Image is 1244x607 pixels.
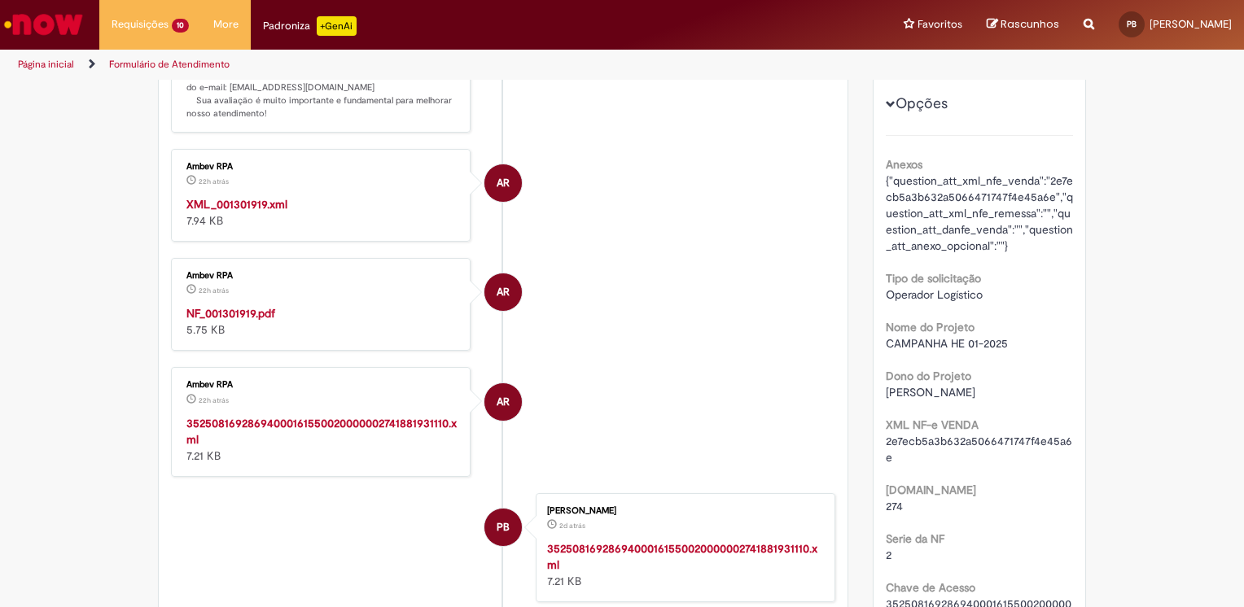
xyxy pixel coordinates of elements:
p: +GenAi [317,16,357,36]
b: [DOMAIN_NAME] [886,483,976,497]
span: AR [497,382,510,421]
a: Página inicial [18,58,74,71]
b: XML NF-e VENDA [886,417,979,432]
div: Ambev RPA [186,162,458,172]
b: Dono do Projeto [886,369,971,383]
span: Rascunhos [1001,16,1059,32]
span: 274 [886,499,903,513]
div: Ambev RPA [186,380,458,390]
b: Chave de Acesso [886,580,975,595]
span: [PERSON_NAME] [1150,17,1232,31]
a: Formulário de Atendimento [109,58,230,71]
span: Favoritos [918,16,962,33]
div: PATRICIA BAER [484,509,522,546]
div: 7.21 KB [547,540,818,589]
span: 22h atrás [199,286,229,295]
span: 2d atrás [559,521,585,531]
span: [PERSON_NAME] [886,385,975,400]
span: AR [497,273,510,312]
div: Ambev RPA [484,273,522,311]
span: More [213,16,239,33]
b: Anexos [886,157,922,172]
span: PB [497,508,510,547]
ul: Trilhas de página [12,50,817,80]
span: {"question_att_xml_nfe_venda":"2e7ecb5a3b632a5066471747f4e45a6e","question_att_xml_nfe_remessa":"... [886,173,1073,253]
div: 7.94 KB [186,196,458,229]
div: 5.75 KB [186,305,458,338]
span: Operador Logístico [886,287,983,302]
b: Serie da NF [886,531,944,546]
a: 35250816928694000161550020000002741881931110.xml [547,541,817,572]
div: [PERSON_NAME] [547,506,818,516]
span: PB [1127,19,1137,29]
span: AR [497,164,510,203]
div: Ambev RPA [484,164,522,202]
b: Tipo de solicitação [886,271,981,286]
div: 7.21 KB [186,415,458,464]
b: Nome do Projeto [886,320,975,334]
a: NF_001301919.pdf [186,306,275,321]
span: Requisições [112,16,169,33]
span: 22h atrás [199,177,229,186]
time: 27/08/2025 10:02:16 [199,177,229,186]
a: Rascunhos [987,17,1059,33]
img: ServiceNow [2,8,85,41]
span: 10 [172,19,189,33]
a: XML_001301919.xml [186,197,287,212]
a: 35250816928694000161550020000002741881931110.xml [186,416,457,447]
time: 26/08/2025 08:18:11 [559,521,585,531]
div: Ambev RPA [484,383,522,421]
span: 2e7ecb5a3b632a5066471747f4e45a6e [886,434,1072,465]
div: Padroniza [263,16,357,36]
span: 22h atrás [199,395,229,405]
time: 27/08/2025 10:02:14 [199,286,229,295]
span: 2 [886,548,891,562]
span: CAMPANHA HE 01-2025 [886,336,1008,351]
div: Ambev RPA [186,271,458,281]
